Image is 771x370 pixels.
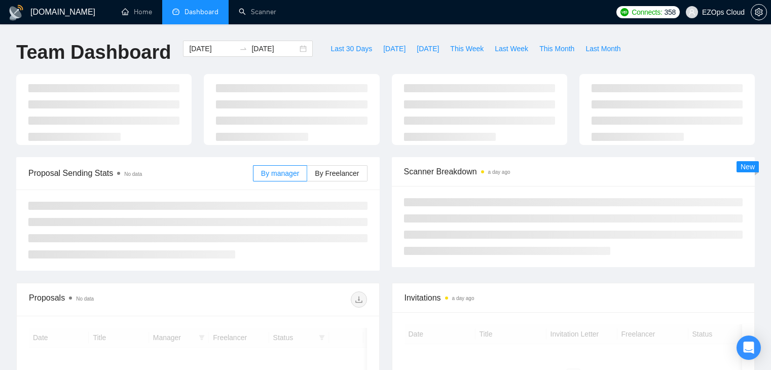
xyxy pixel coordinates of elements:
[251,43,298,54] input: End date
[737,336,761,360] div: Open Intercom Messenger
[417,43,439,54] span: [DATE]
[331,43,372,54] span: Last 30 Days
[239,8,276,16] a: searchScanner
[489,41,534,57] button: Last Week
[185,8,218,16] span: Dashboard
[751,4,767,20] button: setting
[315,169,359,177] span: By Freelancer
[172,8,179,15] span: dashboard
[239,45,247,53] span: to
[450,43,484,54] span: This Week
[16,41,171,64] h1: Team Dashboard
[688,9,695,16] span: user
[404,165,743,178] span: Scanner Breakdown
[534,41,580,57] button: This Month
[620,8,629,16] img: upwork-logo.png
[580,41,626,57] button: Last Month
[122,8,152,16] a: homeHome
[445,41,489,57] button: This Week
[8,5,24,21] img: logo
[261,169,299,177] span: By manager
[495,43,528,54] span: Last Week
[751,8,767,16] a: setting
[239,45,247,53] span: swap-right
[189,43,235,54] input: Start date
[124,171,142,177] span: No data
[539,43,574,54] span: This Month
[378,41,411,57] button: [DATE]
[664,7,675,18] span: 358
[28,167,253,179] span: Proposal Sending Stats
[741,163,755,171] span: New
[411,41,445,57] button: [DATE]
[585,43,620,54] span: Last Month
[452,295,474,301] time: a day ago
[29,291,198,308] div: Proposals
[383,43,406,54] span: [DATE]
[325,41,378,57] button: Last 30 Days
[405,291,743,304] span: Invitations
[76,296,94,302] span: No data
[751,8,766,16] span: setting
[488,169,510,175] time: a day ago
[632,7,662,18] span: Connects:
